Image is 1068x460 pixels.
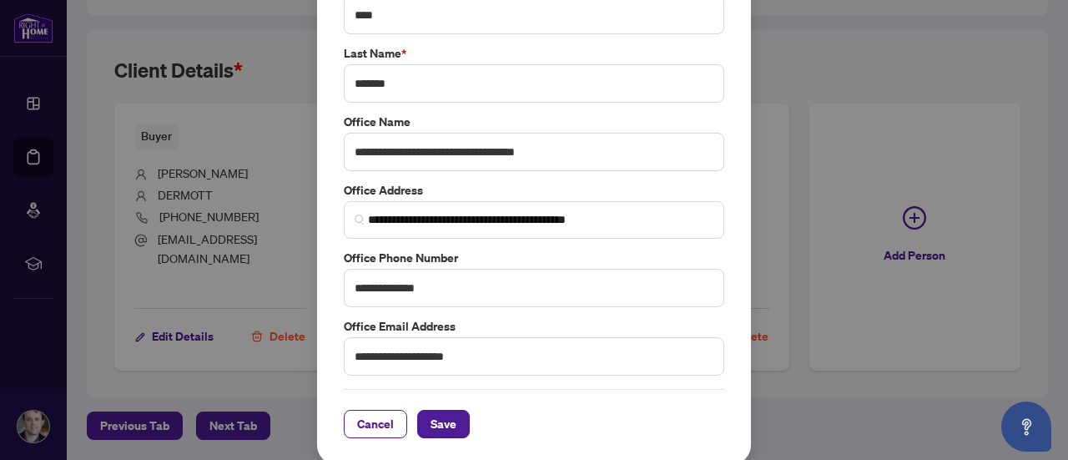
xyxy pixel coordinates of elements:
span: Cancel [357,411,394,437]
label: Office Address [344,181,724,200]
button: Cancel [344,410,407,438]
label: Office Name [344,113,724,131]
span: Save [431,411,456,437]
img: search_icon [355,215,365,225]
label: Office Email Address [344,317,724,336]
label: Office Phone Number [344,249,724,267]
button: Save [417,410,470,438]
label: Last Name [344,44,724,63]
button: Open asap [1001,402,1051,452]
